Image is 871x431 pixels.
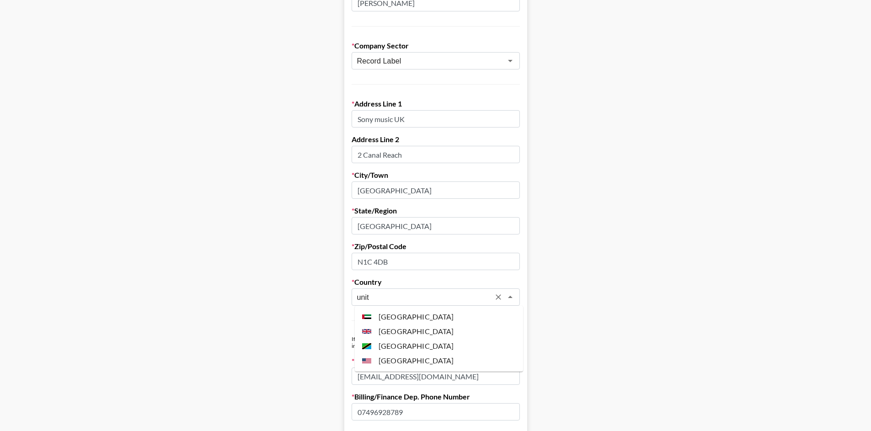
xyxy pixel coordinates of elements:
button: Close [504,291,517,303]
label: Address Line 2 [352,135,520,144]
label: Billing/Finance Dep. Phone Number [352,392,520,401]
label: Zip/Postal Code [352,242,520,251]
li: [GEOGRAPHIC_DATA] [355,353,523,368]
li: [GEOGRAPHIC_DATA] [355,339,523,353]
li: [GEOGRAPHIC_DATA] [355,324,523,339]
div: If you don't have a billing department, enter your own info below instead. [352,335,520,349]
button: Clear [492,291,505,303]
button: Open [504,54,517,67]
label: Address Line 1 [352,99,520,108]
label: Country [352,277,520,287]
label: City/Town [352,170,520,180]
label: State/Region [352,206,520,215]
label: Billing/Finance Dep. Email [352,357,520,366]
label: Company Sector [352,41,520,50]
li: [GEOGRAPHIC_DATA] [355,309,523,324]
